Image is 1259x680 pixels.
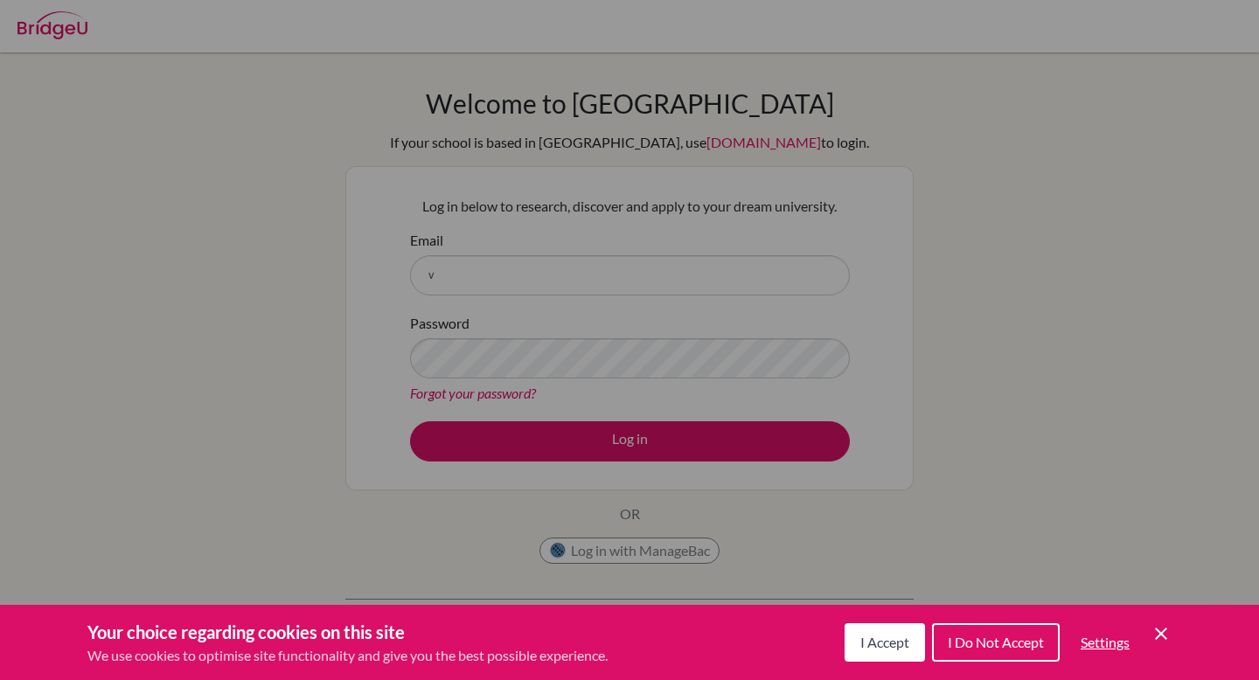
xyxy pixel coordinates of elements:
button: I Do Not Accept [932,623,1060,662]
button: I Accept [845,623,925,662]
span: I Accept [860,634,909,650]
span: Settings [1081,634,1130,650]
h3: Your choice regarding cookies on this site [87,619,608,645]
p: We use cookies to optimise site functionality and give you the best possible experience. [87,645,608,666]
span: I Do Not Accept [948,634,1044,650]
button: Save and close [1151,623,1172,644]
button: Settings [1067,625,1144,660]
